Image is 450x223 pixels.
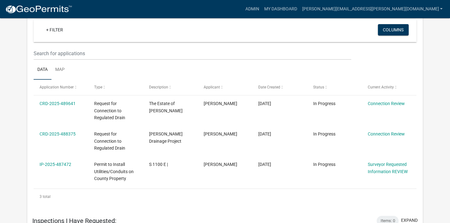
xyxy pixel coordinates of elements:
[307,80,362,95] datatable-header-cell: Status
[368,85,394,89] span: Current Activity
[149,101,182,113] span: The Estate of Mary Lou Rich
[313,162,335,167] span: In Progress
[204,162,237,167] span: Justin Suhre
[51,60,68,80] a: Map
[252,80,307,95] datatable-header-cell: Date Created
[198,80,252,95] datatable-header-cell: Applicant
[258,85,280,89] span: Date Created
[34,60,51,80] a: Data
[27,8,423,211] div: collapse
[41,24,68,35] a: + Filter
[362,80,416,95] datatable-header-cell: Current Activity
[204,85,220,89] span: Applicant
[313,131,335,136] span: In Progress
[143,80,197,95] datatable-header-cell: Description
[94,131,125,151] span: Request for Connection to Regulated Drain
[378,24,409,35] button: Columns
[368,131,405,136] a: Connection Review
[34,80,88,95] datatable-header-cell: Application Number
[299,3,445,15] a: [PERSON_NAME][EMAIL_ADDRESS][PERSON_NAME][DOMAIN_NAME]
[149,85,168,89] span: Description
[258,162,271,167] span: 10/03/2025
[40,162,71,167] a: IP-2025-487472
[94,101,125,120] span: Request for Connection to Regulated Drain
[34,47,351,60] input: Search for applications
[40,131,76,136] a: CRD-2025-488375
[40,85,74,89] span: Application Number
[368,101,405,106] a: Connection Review
[313,101,335,106] span: In Progress
[204,101,237,106] span: Kayla Endsley
[149,131,182,144] span: Erick Miller Drainage Project
[94,85,102,89] span: Type
[40,101,76,106] a: CRD-2025-489641
[243,3,261,15] a: Admin
[149,162,168,167] span: S 1100 E |
[88,80,143,95] datatable-header-cell: Type
[258,101,271,106] span: 10/08/2025
[204,131,237,136] span: Erick Miller
[368,162,408,174] a: Surveyor Requested Information REVIEW
[94,162,134,181] span: Permit to Install Utilities/Conduits on County Property
[261,3,299,15] a: My Dashboard
[258,131,271,136] span: 10/06/2025
[34,189,417,204] div: 3 total
[313,85,324,89] span: Status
